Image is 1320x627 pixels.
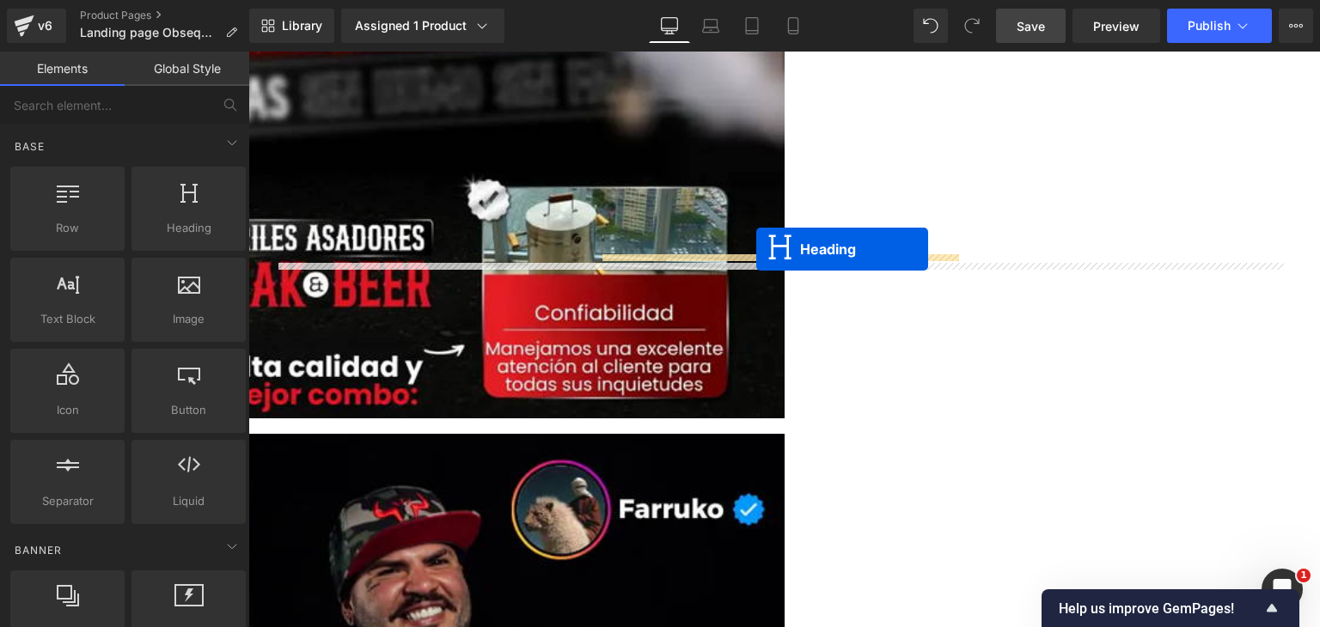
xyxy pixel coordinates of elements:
span: Save [1017,17,1045,35]
button: Undo [914,9,948,43]
a: Product Pages [80,9,251,22]
span: Separator [15,492,119,510]
iframe: Intercom live chat [1262,569,1303,610]
a: Global Style [125,52,249,86]
span: Publish [1188,19,1231,33]
span: Heading [137,219,241,237]
button: Show survey - Help us improve GemPages! [1059,598,1282,618]
span: Row [15,219,119,237]
button: Publish [1167,9,1272,43]
span: Banner [13,542,64,558]
a: Desktop [649,9,690,43]
span: Help us improve GemPages! [1059,600,1262,617]
span: Library [282,18,322,33]
span: Preview [1093,17,1140,35]
a: Preview [1072,9,1160,43]
span: Image [137,310,241,328]
a: Tablet [731,9,773,43]
span: Base [13,138,46,155]
span: Text Block [15,310,119,328]
span: Icon [15,401,119,419]
span: Landing page Obsequios [80,26,218,40]
button: Redo [955,9,989,43]
a: New Library [249,9,334,43]
a: Laptop [690,9,731,43]
div: Assigned 1 Product [355,17,491,34]
span: 1 [1297,569,1311,582]
a: v6 [7,9,66,43]
span: Button [137,401,241,419]
button: More [1279,9,1313,43]
div: v6 [34,15,56,37]
span: Liquid [137,492,241,510]
a: Mobile [773,9,814,43]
